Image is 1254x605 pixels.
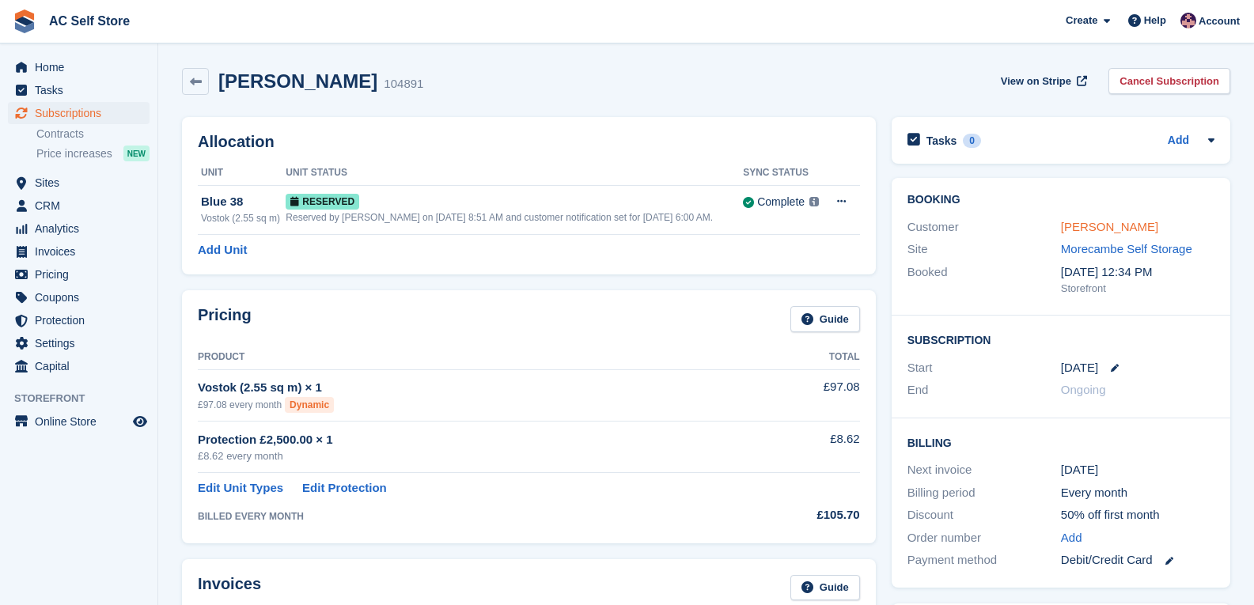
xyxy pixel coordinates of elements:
[35,195,130,217] span: CRM
[36,146,112,161] span: Price increases
[737,345,860,370] th: Total
[809,197,819,206] img: icon-info-grey-7440780725fd019a000dd9b08b2336e03edf1995a4989e88bcd33f0948082b44.svg
[198,575,261,601] h2: Invoices
[35,309,130,331] span: Protection
[1061,461,1214,479] div: [DATE]
[907,194,1214,206] h2: Booking
[907,461,1061,479] div: Next invoice
[35,56,130,78] span: Home
[8,309,150,331] a: menu
[35,410,130,433] span: Online Store
[1144,13,1166,28] span: Help
[35,79,130,101] span: Tasks
[43,8,136,34] a: AC Self Store
[1061,529,1082,547] a: Add
[36,145,150,162] a: Price increases NEW
[1199,13,1240,29] span: Account
[1168,132,1189,150] a: Add
[1061,220,1158,233] a: [PERSON_NAME]
[907,484,1061,502] div: Billing period
[35,332,130,354] span: Settings
[757,194,805,210] div: Complete
[198,345,737,370] th: Product
[8,263,150,285] a: menu
[35,240,130,263] span: Invoices
[743,161,824,186] th: Sync Status
[737,506,860,524] div: £105.70
[790,575,860,601] a: Guide
[286,161,743,186] th: Unit Status
[1066,13,1097,28] span: Create
[285,397,334,413] div: Dynamic
[790,306,860,332] a: Guide
[201,211,286,225] div: Vostok (2.55 sq m)
[35,263,130,285] span: Pricing
[1061,484,1214,502] div: Every month
[198,306,252,332] h2: Pricing
[198,448,737,464] div: £8.62 every month
[907,381,1061,399] div: End
[1001,74,1071,89] span: View on Stripe
[13,9,36,33] img: stora-icon-8386f47178a22dfd0bd8f6a31ec36ba5ce8667c1dd55bd0f319d3a0aa187defe.svg
[35,286,130,308] span: Coupons
[1061,263,1214,282] div: [DATE] 12:34 PM
[737,369,860,421] td: £97.08
[384,75,423,93] div: 104891
[218,70,377,92] h2: [PERSON_NAME]
[131,412,150,431] a: Preview store
[1061,506,1214,524] div: 50% off first month
[1061,551,1214,569] div: Debit/Credit Card
[907,240,1061,259] div: Site
[14,391,157,406] span: Storefront
[1061,383,1106,396] span: Ongoing
[8,56,150,78] a: menu
[8,195,150,217] a: menu
[8,355,150,377] a: menu
[36,127,150,142] a: Contracts
[198,479,283,497] a: Edit Unit Types
[926,134,957,148] h2: Tasks
[198,379,737,397] div: Vostok (2.55 sq m) × 1
[201,193,286,211] div: Blue 38
[35,217,130,240] span: Analytics
[737,422,860,473] td: £8.62
[123,146,150,161] div: NEW
[198,161,286,186] th: Unit
[1061,242,1192,255] a: Morecambe Self Storage
[286,210,743,225] div: Reserved by [PERSON_NAME] on [DATE] 8:51 AM and customer notification set for [DATE] 6:00 AM.
[8,217,150,240] a: menu
[907,218,1061,236] div: Customer
[907,529,1061,547] div: Order number
[198,431,737,449] div: Protection £2,500.00 × 1
[286,194,359,210] span: Reserved
[994,68,1090,94] a: View on Stripe
[198,133,860,151] h2: Allocation
[907,263,1061,297] div: Booked
[198,509,737,524] div: BILLED EVERY MONTH
[198,397,737,413] div: £97.08 every month
[907,434,1214,450] h2: Billing
[35,172,130,194] span: Sites
[907,331,1214,347] h2: Subscription
[1108,68,1230,94] a: Cancel Subscription
[35,355,130,377] span: Capital
[907,359,1061,377] div: Start
[8,332,150,354] a: menu
[1061,359,1098,377] time: 2025-09-27 00:00:00 UTC
[198,241,247,259] a: Add Unit
[907,551,1061,569] div: Payment method
[1180,13,1196,28] img: Ted Cox
[907,506,1061,524] div: Discount
[8,410,150,433] a: menu
[35,102,130,124] span: Subscriptions
[8,79,150,101] a: menu
[8,286,150,308] a: menu
[1061,281,1214,297] div: Storefront
[8,240,150,263] a: menu
[8,172,150,194] a: menu
[302,479,387,497] a: Edit Protection
[963,134,981,148] div: 0
[8,102,150,124] a: menu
